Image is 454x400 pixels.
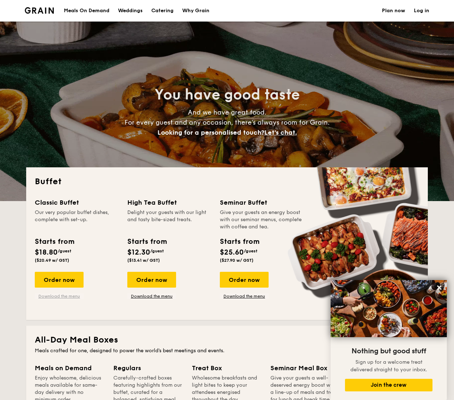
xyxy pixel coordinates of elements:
div: Seminar Buffet [220,197,304,208]
button: Join the crew [345,379,432,391]
div: Delight your guests with our light and tasty bite-sized treats. [127,209,211,231]
h2: Buffet [35,176,419,187]
div: Meals crafted for one, designed to power the world's best meetings and events. [35,347,419,354]
span: $12.30 [127,248,150,257]
div: Classic Buffet [35,197,119,208]
span: Let's chat. [264,129,297,136]
a: Download the menu [127,293,176,299]
span: You have good taste [155,86,300,103]
span: /guest [58,248,71,254]
div: Starts from [35,236,74,247]
a: Download the menu [220,293,269,299]
div: Starts from [220,236,259,247]
div: Give your guests an energy boost with our seminar menus, complete with coffee and tea. [220,209,304,231]
img: Grain [25,7,54,14]
span: $25.60 [220,248,244,257]
span: $18.80 [35,248,58,257]
div: Order now [127,272,176,288]
span: /guest [244,248,257,254]
span: ($13.41 w/ GST) [127,258,160,263]
div: Meals on Demand [35,363,105,373]
div: Order now [35,272,84,288]
span: Sign up for a welcome treat delivered straight to your inbox. [350,359,427,373]
span: ($20.49 w/ GST) [35,258,69,263]
div: Regulars [113,363,183,373]
div: Seminar Meal Box [270,363,340,373]
a: Logotype [25,7,54,14]
h2: All-Day Meal Boxes [35,334,419,346]
span: /guest [150,248,164,254]
span: Looking for a personalised touch? [157,129,264,136]
div: High Tea Buffet [127,197,211,208]
div: Our very popular buffet dishes, complete with set-up. [35,209,119,231]
div: Starts from [127,236,166,247]
span: Nothing but good stuff [351,347,426,355]
div: Order now [220,272,269,288]
img: DSC07876-Edit02-Large.jpeg [331,280,447,337]
button: Close [434,282,445,293]
span: ($27.90 w/ GST) [220,258,254,263]
a: Download the menu [35,293,84,299]
div: Treat Box [192,363,262,373]
span: And we have great food. For every guest and any occasion, there’s always room for Grain. [124,108,330,136]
